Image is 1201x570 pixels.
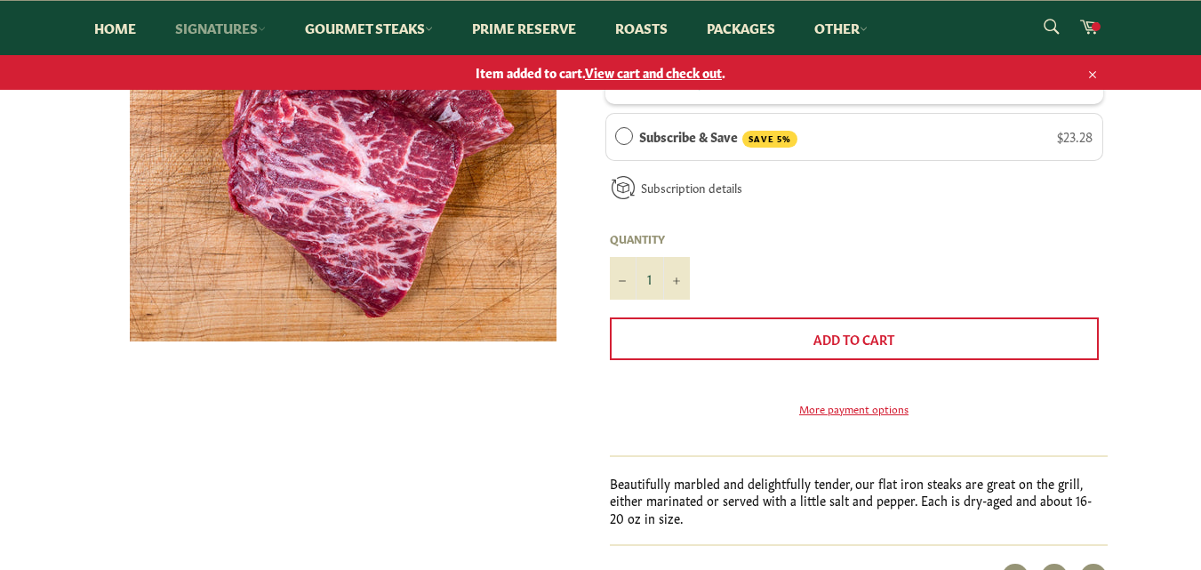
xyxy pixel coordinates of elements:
[742,131,797,148] span: SAVE 5%
[610,231,690,246] label: Quantity
[1057,127,1093,145] span: $23.28
[585,63,722,81] span: View cart and check out
[610,317,1099,360] button: Add to Cart
[287,1,451,55] a: Gourmet Steaks
[76,64,1125,81] span: Item added to cart. .
[454,1,594,55] a: Prime Reserve
[597,1,685,55] a: Roasts
[813,330,894,348] span: Add to Cart
[610,475,1108,526] p: Beautifully marbled and delightfully tender, our flat iron steaks are great on the grill, either ...
[610,401,1099,416] a: More payment options
[797,1,885,55] a: Other
[615,126,633,146] div: Subscribe & Save
[641,179,742,196] a: Subscription details
[76,1,154,55] a: Home
[689,1,793,55] a: Packages
[639,126,797,148] label: Subscribe & Save
[157,1,284,55] a: Signatures
[610,257,637,300] button: Reduce item quantity by one
[76,55,1125,90] a: Item added to cart.View cart and check out.
[663,257,690,300] button: Increase item quantity by one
